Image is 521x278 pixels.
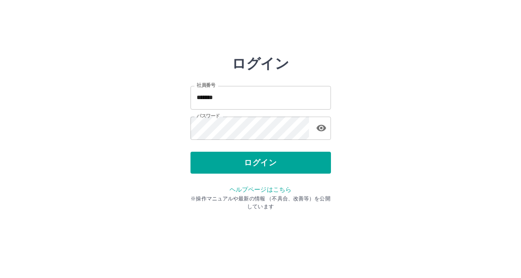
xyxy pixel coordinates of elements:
a: ヘルプページはこちら [230,186,291,193]
label: 社員番号 [197,82,215,89]
p: ※操作マニュアルや最新の情報 （不具合、改善等）を公開しています [190,195,331,210]
label: パスワード [197,113,220,119]
h2: ログイン [232,55,289,72]
button: ログイン [190,152,331,174]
